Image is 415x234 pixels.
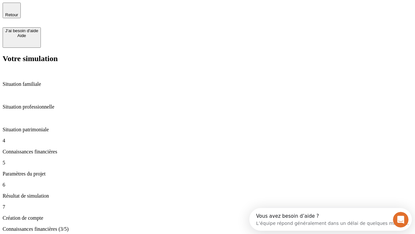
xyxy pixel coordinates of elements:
[3,160,412,166] p: 5
[3,3,21,18] button: Retour
[3,215,412,221] p: Création de compte
[3,226,412,232] p: Connaissances financières (3/5)
[393,212,409,227] iframe: Intercom live chat
[5,33,38,38] div: Aide
[3,127,412,133] p: Situation patrimoniale
[7,11,160,18] div: L’équipe répond généralement dans un délai de quelques minutes.
[3,3,179,20] div: Ouvrir le Messenger Intercom
[3,193,412,199] p: Résultat de simulation
[249,208,412,231] iframe: Intercom live chat discovery launcher
[5,28,38,33] div: J’ai besoin d'aide
[3,54,412,63] h2: Votre simulation
[3,171,412,177] p: Paramètres du projet
[5,12,18,17] span: Retour
[3,149,412,155] p: Connaissances financières
[3,204,412,210] p: 7
[3,81,412,87] p: Situation familiale
[3,182,412,188] p: 6
[3,27,41,48] button: J’ai besoin d'aideAide
[7,6,160,11] div: Vous avez besoin d’aide ?
[3,104,412,110] p: Situation professionnelle
[3,138,412,144] p: 4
